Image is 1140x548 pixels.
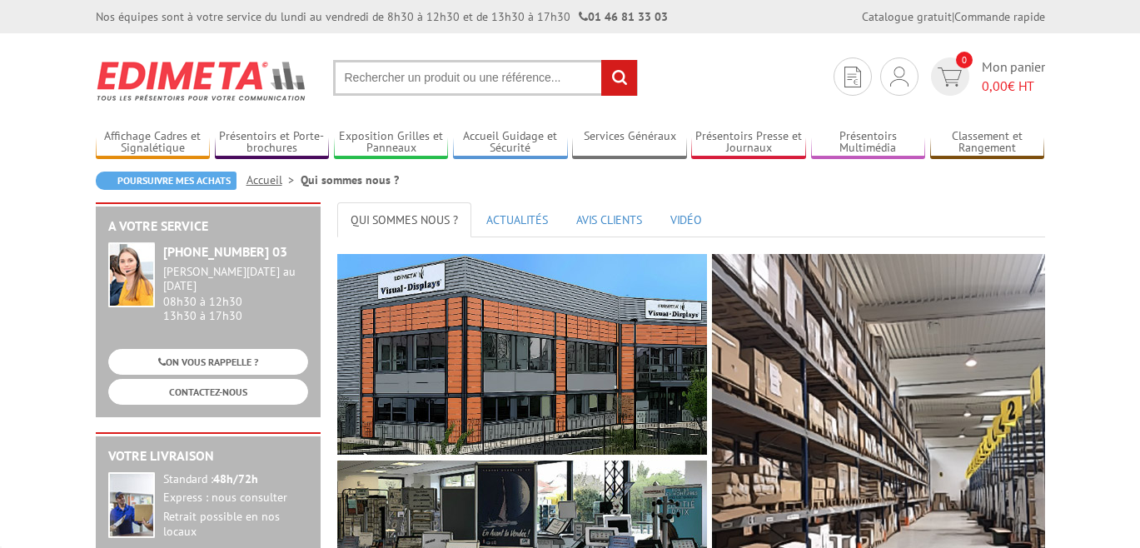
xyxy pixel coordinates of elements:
strong: 48h/72h [213,471,258,486]
a: VIDÉO [657,202,715,237]
div: | [862,8,1045,25]
a: ON VOUS RAPPELLE ? [108,349,308,375]
a: devis rapide 0 Mon panier 0,00€ HT [927,57,1045,96]
strong: 01 46 81 33 03 [579,9,668,24]
div: Nos équipes sont à votre service du lundi au vendredi de 8h30 à 12h30 et de 13h30 à 17h30 [96,8,668,25]
div: Retrait possible en nos locaux [163,510,308,540]
a: Catalogue gratuit [862,9,952,24]
img: devis rapide [890,67,909,87]
img: widget-livraison.jpg [108,472,155,538]
span: € HT [982,77,1045,96]
img: devis rapide [844,67,861,87]
div: Standard : [163,472,308,487]
a: QUI SOMMES NOUS ? [337,202,471,237]
img: widget-service.jpg [108,242,155,307]
a: CONTACTEZ-NOUS [108,379,308,405]
strong: [PHONE_NUMBER] 03 [163,243,287,260]
h2: Votre livraison [108,449,308,464]
a: Classement et Rangement [930,129,1045,157]
span: Mon panier [982,57,1045,96]
a: Poursuivre mes achats [96,172,236,190]
a: Exposition Grilles et Panneaux [334,129,449,157]
a: ACTUALITÉS [473,202,561,237]
span: 0 [956,52,973,68]
a: Présentoirs Multimédia [811,129,926,157]
h2: A votre service [108,219,308,234]
input: Rechercher un produit ou une référence... [333,60,638,96]
div: Express : nous consulter [163,491,308,506]
li: Qui sommes nous ? [301,172,399,188]
div: 08h30 à 12h30 13h30 à 17h30 [163,265,308,322]
img: devis rapide [938,67,962,87]
a: Accueil [246,172,301,187]
span: 0,00 [982,77,1008,94]
a: Présentoirs Presse et Journaux [691,129,806,157]
a: Accueil Guidage et Sécurité [453,129,568,157]
a: Affichage Cadres et Signalétique [96,129,211,157]
a: AVIS CLIENTS [563,202,655,237]
a: Commande rapide [954,9,1045,24]
a: Services Généraux [572,129,687,157]
img: Edimeta [96,50,308,112]
div: [PERSON_NAME][DATE] au [DATE] [163,265,308,293]
input: rechercher [601,60,637,96]
a: Présentoirs et Porte-brochures [215,129,330,157]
